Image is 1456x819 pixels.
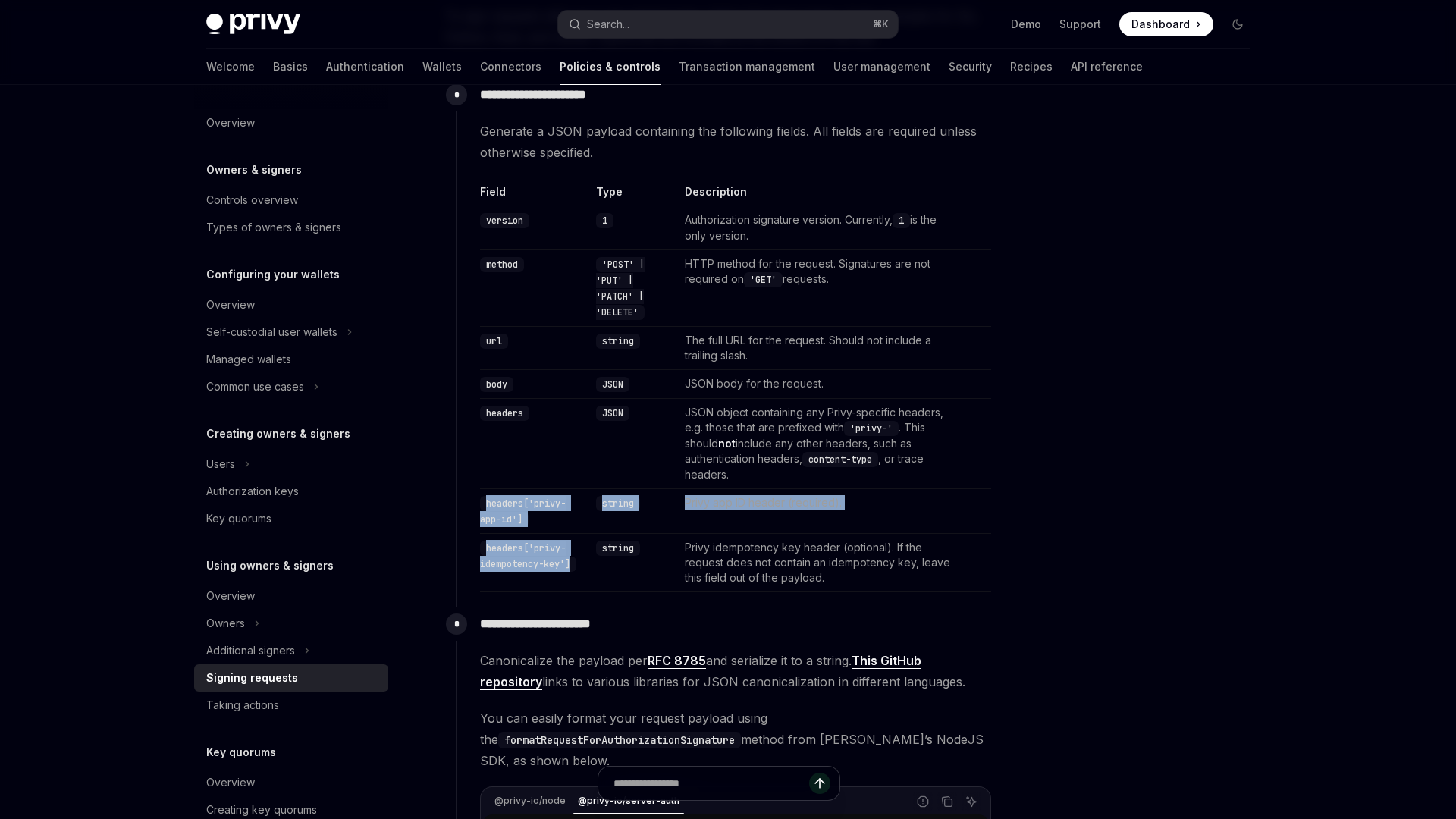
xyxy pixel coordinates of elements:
[480,334,508,349] code: url
[893,213,910,228] code: 1
[206,191,298,209] div: Controls overview
[949,49,992,85] a: Security
[194,214,388,241] a: Types of owners & signers
[802,452,878,467] code: content-type
[480,257,524,272] code: method
[206,614,245,632] div: Owners
[206,296,255,314] div: Overview
[206,265,340,284] h5: Configuring your wallets
[206,14,300,35] img: dark logo
[596,257,645,320] code: 'POST' | 'PUT' | 'PATCH' | 'DELETE'
[648,653,706,669] a: RFC 8785
[1071,49,1143,85] a: API reference
[206,323,337,341] div: Self-custodial user wallets
[480,184,590,206] th: Field
[560,49,661,85] a: Policies & controls
[480,406,529,421] code: headers
[596,377,629,392] code: JSON
[194,450,388,478] button: Toggle Users section
[194,664,388,692] a: Signing requests
[206,161,302,179] h5: Owners & signers
[679,206,961,250] td: Authorization signature version. Currently, is the only version.
[326,49,404,85] a: Authentication
[679,489,961,534] td: Privy app ID header (required).
[206,49,255,85] a: Welcome
[679,184,961,206] th: Description
[590,184,679,206] th: Type
[558,11,898,38] button: Open search
[206,425,350,443] h5: Creating owners & signers
[194,373,388,400] button: Toggle Common use cases section
[206,669,298,687] div: Signing requests
[422,49,462,85] a: Wallets
[206,482,299,500] div: Authorization keys
[1225,12,1250,36] button: Toggle dark mode
[480,650,991,692] span: Canonicalize the payload per and serialize it to a string. links to various libraries for JSON ca...
[206,801,317,819] div: Creating key quorums
[596,406,629,421] code: JSON
[1011,17,1041,32] a: Demo
[206,696,279,714] div: Taking actions
[206,114,255,132] div: Overview
[480,377,513,392] code: body
[596,541,640,556] code: string
[809,773,830,794] button: Send message
[206,557,334,575] h5: Using owners & signers
[679,399,961,489] td: JSON object containing any Privy-specific headers, e.g. those that are prefixed with . This shoul...
[873,18,889,30] span: ⌘ K
[679,250,961,327] td: HTTP method for the request. Signatures are not required on requests.
[194,692,388,719] a: Taking actions
[194,478,388,505] a: Authorization keys
[679,327,961,370] td: The full URL for the request. Should not include a trailing slash.
[480,213,529,228] code: version
[273,49,308,85] a: Basics
[596,496,640,511] code: string
[194,769,388,796] a: Overview
[194,291,388,318] a: Overview
[206,743,276,761] h5: Key quorums
[718,437,736,450] strong: not
[194,187,388,214] a: Controls overview
[833,49,930,85] a: User management
[679,534,961,592] td: Privy idempotency key header (optional). If the request does not contain an idempotency key, leav...
[194,318,388,346] button: Toggle Self-custodial user wallets section
[480,121,991,163] span: Generate a JSON payload containing the following fields. All fields are required unless otherwise...
[1131,17,1190,32] span: Dashboard
[206,455,235,473] div: Users
[206,218,341,237] div: Types of owners & signers
[194,610,388,637] button: Toggle Owners section
[679,370,961,399] td: JSON body for the request.
[206,642,295,660] div: Additional signers
[194,582,388,610] a: Overview
[206,773,255,792] div: Overview
[206,350,291,369] div: Managed wallets
[744,272,783,287] code: 'GET'
[206,510,271,528] div: Key quorums
[679,49,815,85] a: Transaction management
[194,637,388,664] button: Toggle Additional signers section
[613,767,809,800] input: Ask a question...
[587,15,629,33] div: Search...
[194,505,388,532] a: Key quorums
[206,378,304,396] div: Common use cases
[194,109,388,136] a: Overview
[596,334,640,349] code: string
[480,49,541,85] a: Connectors
[206,587,255,605] div: Overview
[1059,17,1101,32] a: Support
[596,213,613,228] code: 1
[844,421,899,436] code: 'privy-'
[194,346,388,373] a: Managed wallets
[1119,12,1213,36] a: Dashboard
[498,732,741,748] code: formatRequestForAuthorizationSignature
[1010,49,1053,85] a: Recipes
[480,541,576,572] code: headers['privy-idempotency-key']
[480,708,991,771] span: You can easily format your request payload using the method from [PERSON_NAME]’s NodeJS SDK, as s...
[480,496,566,527] code: headers['privy-app-id']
